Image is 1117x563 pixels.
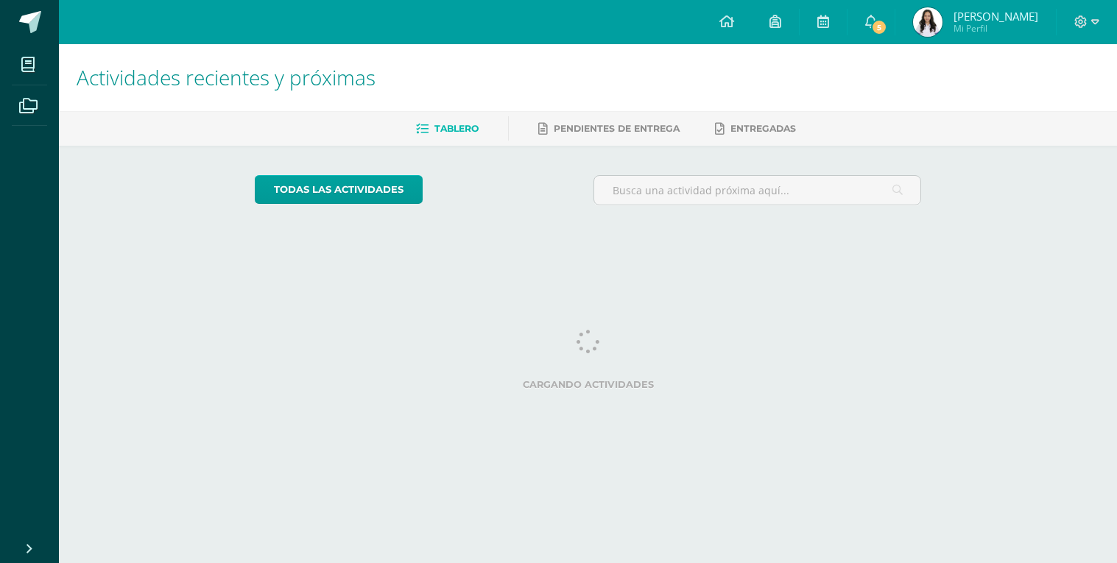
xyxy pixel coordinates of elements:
span: 5 [871,19,887,35]
span: Mi Perfil [954,22,1038,35]
a: Tablero [416,117,479,141]
input: Busca una actividad próxima aquí... [594,176,920,205]
span: Actividades recientes y próximas [77,63,376,91]
span: Pendientes de entrega [554,123,680,134]
a: todas las Actividades [255,175,423,204]
label: Cargando actividades [255,379,921,390]
span: Entregadas [730,123,796,134]
a: Pendientes de entrega [538,117,680,141]
img: eb90c04a9f261e822ae28de23e3ec6bf.png [913,7,942,37]
span: Tablero [434,123,479,134]
a: Entregadas [715,117,796,141]
span: [PERSON_NAME] [954,9,1038,24]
